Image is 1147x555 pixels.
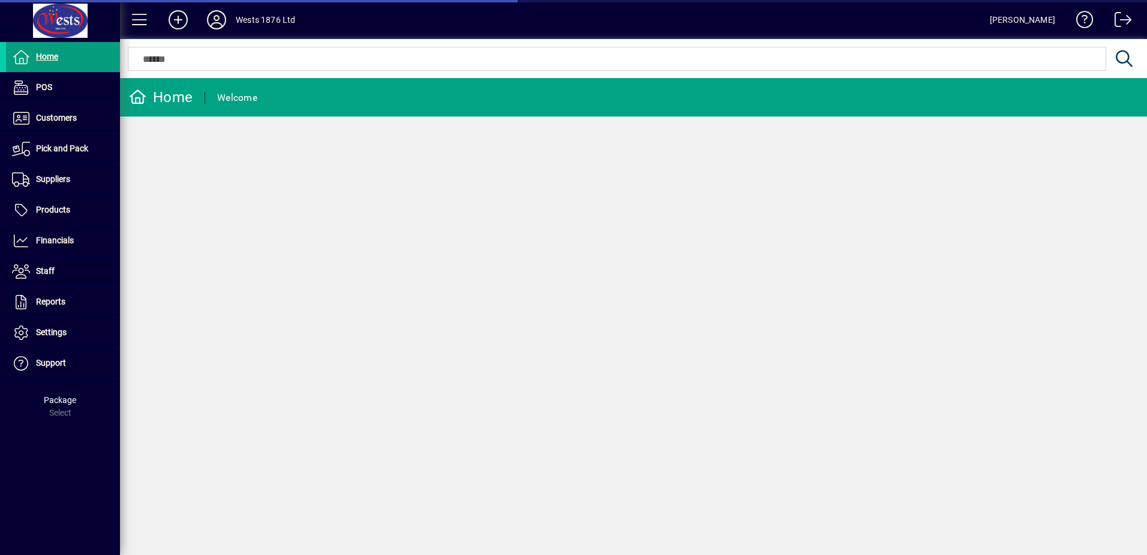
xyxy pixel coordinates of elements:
[36,205,70,214] span: Products
[36,52,58,61] span: Home
[6,256,120,287] a: Staff
[6,287,120,317] a: Reports
[159,9,197,31] button: Add
[6,165,120,195] a: Suppliers
[6,195,120,225] a: Products
[36,327,67,337] span: Settings
[236,10,295,29] div: Wests 1876 Ltd
[36,266,55,276] span: Staff
[1106,2,1132,41] a: Logout
[6,318,120,348] a: Settings
[6,348,120,378] a: Support
[36,82,52,92] span: POS
[36,235,74,245] span: Financials
[217,88,257,108] div: Welcome
[1067,2,1094,41] a: Knowledge Base
[129,88,193,107] div: Home
[6,73,120,103] a: POS
[36,358,66,368] span: Support
[44,395,76,405] span: Package
[36,174,70,184] span: Suppliers
[6,103,120,133] a: Customers
[36,297,65,306] span: Reports
[6,226,120,256] a: Financials
[990,10,1055,29] div: [PERSON_NAME]
[6,134,120,164] a: Pick and Pack
[36,113,77,123] span: Customers
[197,9,236,31] button: Profile
[36,144,88,153] span: Pick and Pack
